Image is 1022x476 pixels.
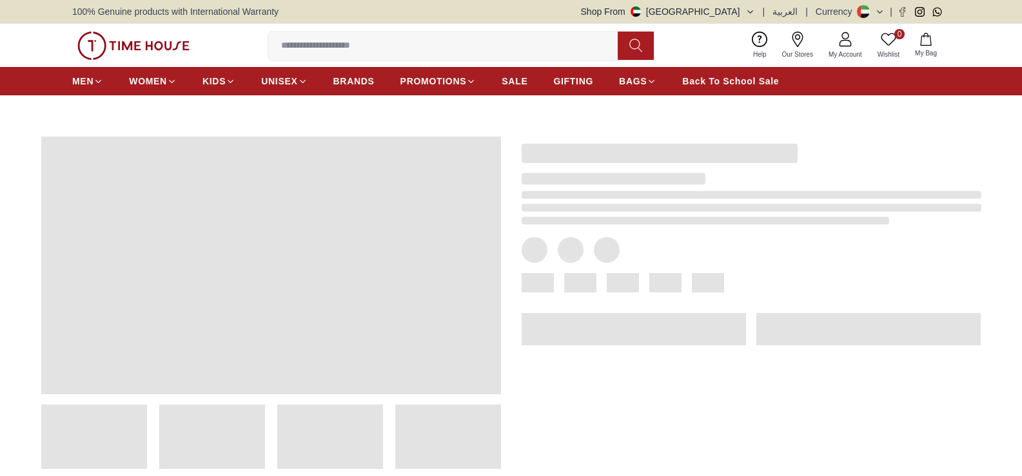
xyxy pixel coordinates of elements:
div: Currency [816,5,858,18]
span: Back To School Sale [682,75,779,88]
span: MEN [72,75,93,88]
span: 0 [894,29,905,39]
img: United Arab Emirates [631,6,641,17]
a: Back To School Sale [682,70,779,93]
a: GIFTING [553,70,593,93]
a: MEN [72,70,103,93]
a: KIDS [202,70,235,93]
span: My Account [823,50,867,59]
button: العربية [772,5,798,18]
button: Shop From[GEOGRAPHIC_DATA] [581,5,755,18]
a: UNISEX [261,70,307,93]
a: Instagram [915,7,925,17]
span: 100% Genuine products with International Warranty [72,5,279,18]
span: Help [748,50,772,59]
a: BRANDS [333,70,375,93]
span: | [763,5,765,18]
button: My Bag [907,30,945,61]
span: | [805,5,808,18]
span: UNISEX [261,75,297,88]
a: BAGS [619,70,656,93]
a: PROMOTIONS [400,70,477,93]
a: WOMEN [129,70,177,93]
span: GIFTING [553,75,593,88]
a: Facebook [898,7,907,17]
span: | [890,5,892,18]
span: Our Stores [777,50,818,59]
span: BAGS [619,75,647,88]
span: My Bag [910,48,942,58]
span: KIDS [202,75,226,88]
a: Whatsapp [932,7,942,17]
span: PROMOTIONS [400,75,467,88]
a: Our Stores [774,29,821,62]
a: Help [745,29,774,62]
span: Wishlist [872,50,905,59]
a: 0Wishlist [870,29,907,62]
span: WOMEN [129,75,167,88]
span: SALE [502,75,527,88]
img: ... [77,32,190,60]
span: BRANDS [333,75,375,88]
a: SALE [502,70,527,93]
